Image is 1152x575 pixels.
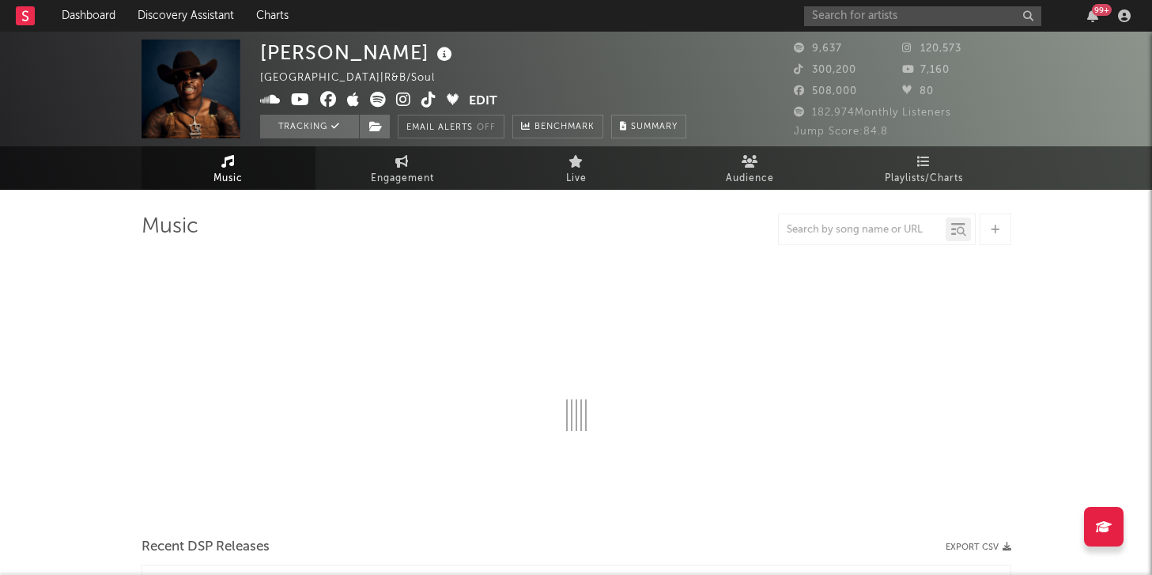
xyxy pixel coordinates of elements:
span: Playlists/Charts [885,169,963,188]
span: Live [566,169,587,188]
button: Edit [469,92,497,112]
span: Audience [726,169,774,188]
a: Playlists/Charts [837,146,1011,190]
button: 99+ [1087,9,1098,22]
button: Tracking [260,115,359,138]
a: Audience [663,146,837,190]
span: 300,200 [794,65,856,75]
span: 120,573 [902,44,961,54]
em: Off [477,123,496,132]
span: 182,974 Monthly Listeners [794,108,951,118]
input: Search for artists [804,6,1041,26]
span: Music [213,169,243,188]
span: Recent DSP Releases [142,538,270,557]
span: 508,000 [794,86,857,96]
a: Music [142,146,315,190]
span: Benchmark [534,118,595,137]
span: Engagement [371,169,434,188]
span: 7,160 [902,65,950,75]
input: Search by song name or URL [779,224,946,236]
span: Jump Score: 84.8 [794,127,888,137]
span: 80 [902,86,934,96]
a: Live [489,146,663,190]
div: [GEOGRAPHIC_DATA] | R&B/Soul [260,69,453,88]
span: Summary [631,123,678,131]
span: 9,637 [794,44,842,54]
a: Engagement [315,146,489,190]
div: [PERSON_NAME] [260,40,456,66]
button: Summary [611,115,686,138]
button: Export CSV [946,543,1011,552]
div: 99 + [1092,4,1112,16]
button: Email AlertsOff [398,115,504,138]
a: Benchmark [512,115,603,138]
